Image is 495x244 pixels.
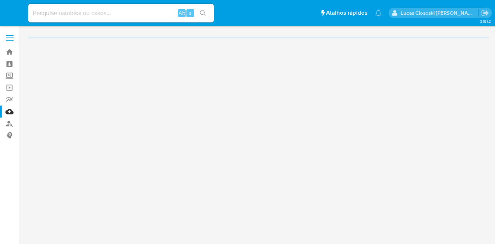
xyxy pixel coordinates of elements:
[481,9,489,17] a: Sair
[401,9,479,17] p: lucas.clososki@mercadolivre.com
[195,8,211,19] button: search-icon
[375,10,382,16] a: Notificações
[28,8,214,18] input: Pesquise usuários ou casos...
[326,9,367,17] span: Atalhos rápidos
[179,9,185,17] span: Alt
[189,9,191,17] span: s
